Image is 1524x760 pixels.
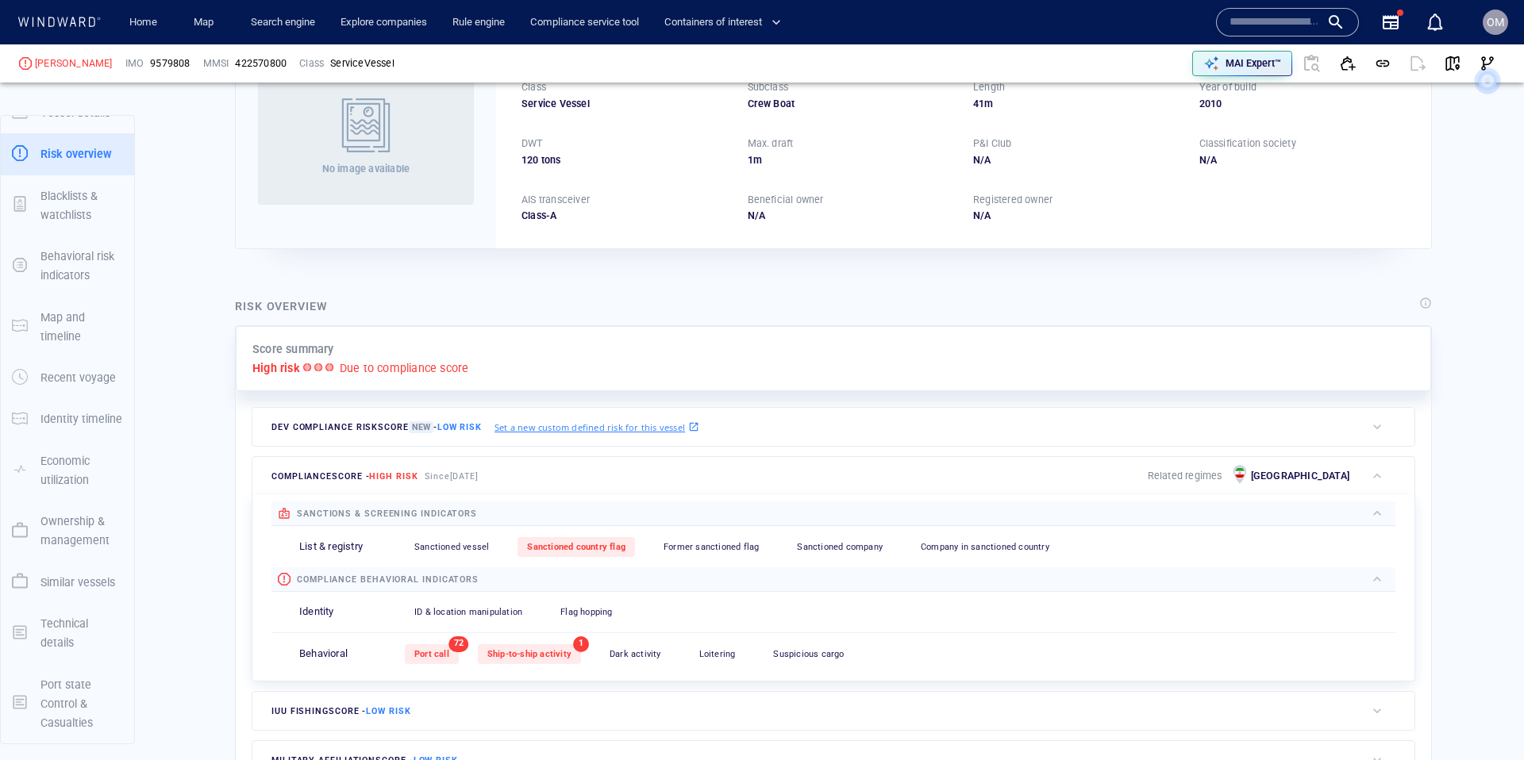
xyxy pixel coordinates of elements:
span: Sanctioned company [797,542,883,552]
span: Low risk [366,706,410,716]
button: Behavioral risk indicators [1,236,134,297]
a: Search engine [244,9,321,36]
span: Company in sanctioned country [921,542,1049,552]
p: Recent voyage [40,368,116,387]
p: List & registry [299,539,363,555]
button: MAI Expert™ [1192,51,1292,76]
a: Technical details [1,624,134,639]
p: Due to compliance score [340,359,469,378]
a: Economic utilization [1,462,134,477]
a: Port state Control & Casualties [1,695,134,710]
a: Map and timeline [1,318,134,333]
p: MAI Expert™ [1226,56,1281,71]
p: Blacklists & watchlists [40,186,123,225]
div: Crew Boat [748,97,955,111]
button: Home [117,9,168,36]
div: High risk [19,57,32,70]
a: Rule engine [446,9,511,36]
span: Flag hopping [560,607,612,617]
a: Behavioral risk indicators [1,258,134,273]
div: 422570800 [235,56,287,71]
button: Ownership & management [1,501,134,562]
span: Former sanctioned flag [664,542,759,552]
button: Add to vessel list [1330,46,1365,81]
button: View on map [1435,46,1470,81]
span: 1 [573,636,589,652]
span: m [753,154,762,166]
button: Compliance service tool [524,9,645,36]
span: LAVIN [35,56,113,71]
span: N/A [748,209,766,221]
span: New [409,421,433,433]
span: Sanctioned country flag [527,542,625,552]
p: Identity [299,605,334,620]
p: Risk overview [40,144,112,163]
a: Map [187,9,225,36]
button: Blacklists & watchlists [1,175,134,236]
p: MMSI [203,56,229,71]
iframe: Chat [1457,689,1512,748]
span: Ship-to-ship activity [487,649,571,659]
div: N/A [1199,153,1407,167]
div: ServiceVessel [330,56,394,71]
button: Risk overview [1,133,134,175]
button: Map and timeline [1,297,134,358]
button: Containers of interest [658,9,795,36]
div: N/A [973,153,1180,167]
button: OM [1480,6,1511,38]
p: Ownership & management [40,512,123,551]
p: Technical details [40,614,123,653]
a: Explore companies [334,9,433,36]
span: IUU Fishing score - [271,706,411,716]
button: Get link [1365,46,1400,81]
button: Technical details [1,603,134,664]
button: Visual Link Analysis [1470,46,1505,81]
p: Set a new custom defined risk for this vessel [495,420,685,434]
p: Classification society [1199,136,1296,151]
span: High risk [369,471,418,482]
p: Subclass [748,80,789,94]
p: Economic utilization [40,451,123,490]
a: Identity timeline [1,411,134,426]
p: Port state Control & Casualties [40,675,123,733]
span: 1 [748,154,753,166]
span: sanctions & screening indicators [297,509,477,519]
p: Behavioral risk indicators [40,247,123,286]
p: Similar vessels [40,573,115,592]
button: Recent voyage [1,357,134,398]
p: IMO [125,56,144,71]
div: Risk overview [235,297,328,316]
span: OM [1487,16,1504,29]
a: Risk overview [1,146,134,161]
button: Map [181,9,232,36]
span: compliance behavioral indicators [297,574,479,585]
span: N/A [973,209,991,221]
a: Home [123,9,164,36]
button: Similar vessels [1,562,134,603]
p: Length [973,80,1005,94]
p: Identity timeline [40,409,122,428]
p: Score summary [252,340,334,359]
p: Year of build [1199,80,1257,94]
div: Notification center [1426,13,1445,32]
p: Beneficial owner [748,193,824,207]
p: P&I Club [973,136,1012,151]
span: Suspicious cargo [773,649,844,659]
div: 2010 [1199,97,1407,111]
button: Identity timeline [1,398,134,439]
a: Vessel details [1,104,134,119]
a: Similar vessels [1,574,134,589]
p: Registered owner [973,193,1053,207]
span: Port call [414,649,449,659]
a: Set a new custom defined risk for this vessel [495,418,699,436]
div: Service Vessel [521,97,729,111]
span: Dev Compliance risk score - [271,421,482,433]
span: Class-A [521,209,556,221]
div: 120 tons [521,153,729,167]
span: Dark activity [610,649,661,659]
div: [PERSON_NAME] [35,56,113,71]
p: Max. draft [748,136,794,151]
a: Ownership & management [1,523,134,538]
